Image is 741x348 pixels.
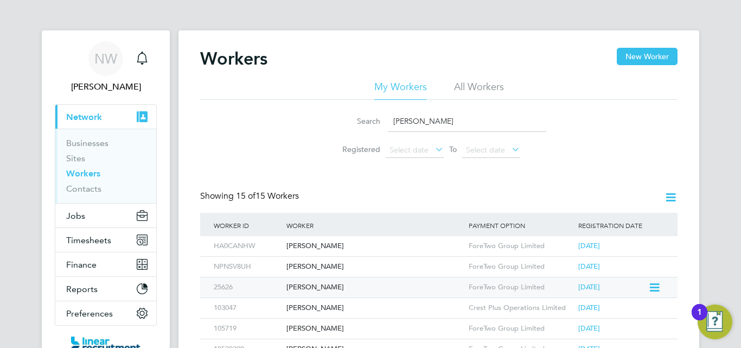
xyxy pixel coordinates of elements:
[466,236,576,256] div: ForeTwo Group Limited
[211,339,667,348] a: 10529399[PERSON_NAME]ForeTwo Group Limited[DATE]
[211,236,284,256] div: HA0CANHW
[55,228,156,252] button: Timesheets
[466,319,576,339] div: ForeTwo Group Limited
[698,305,732,339] button: Open Resource Center, 1 new notification
[66,184,101,194] a: Contacts
[578,303,600,312] span: [DATE]
[578,262,600,271] span: [DATE]
[466,277,576,298] div: ForeTwo Group Limited
[55,105,156,129] button: Network
[66,308,113,319] span: Preferences
[55,252,156,276] button: Finance
[211,319,284,339] div: 105719
[66,138,108,148] a: Businesses
[94,52,117,66] span: NW
[284,236,466,256] div: [PERSON_NAME]
[284,257,466,277] div: [PERSON_NAME]
[331,144,380,154] label: Registered
[466,213,576,238] div: Payment Option
[55,301,156,325] button: Preferences
[66,112,102,122] span: Network
[55,80,157,93] span: Nicola Wilson
[211,277,284,298] div: 25626
[466,257,576,277] div: ForeTwo Group Limited
[200,48,267,69] h2: Workers
[697,312,702,326] div: 1
[211,298,667,307] a: 103047[PERSON_NAME]Crest Plus Operations Limited[DATE]
[578,282,600,292] span: [DATE]
[236,191,255,201] span: 15 of
[55,129,156,203] div: Network
[284,213,466,238] div: Worker
[66,153,85,163] a: Sites
[576,213,667,238] div: Registration Date
[211,318,667,327] a: 105719[PERSON_NAME]ForeTwo Group Limited[DATE]
[578,241,600,250] span: [DATE]
[55,204,156,227] button: Jobs
[211,236,667,245] a: HA0CANHW[PERSON_NAME]ForeTwo Group Limited[DATE]
[66,260,97,270] span: Finance
[211,213,284,238] div: Worker ID
[284,319,466,339] div: [PERSON_NAME]
[454,80,504,100] li: All Workers
[66,284,98,294] span: Reports
[389,145,429,155] span: Select date
[55,277,156,301] button: Reports
[211,277,648,286] a: 25626[PERSON_NAME]ForeTwo Group Limited[DATE]
[211,256,667,265] a: NPNSV8UH[PERSON_NAME]ForeTwo Group Limited[DATE]
[617,48,678,65] button: New Worker
[466,298,576,318] div: Crest Plus Operations Limited
[446,142,460,156] span: To
[466,145,505,155] span: Select date
[66,211,85,221] span: Jobs
[211,298,284,318] div: 103047
[55,41,157,93] a: NW[PERSON_NAME]
[388,111,546,132] input: Name, email or phone number
[284,277,466,298] div: [PERSON_NAME]
[66,235,111,245] span: Timesheets
[374,80,427,100] li: My Workers
[236,191,299,201] span: 15 Workers
[200,191,301,202] div: Showing
[211,257,284,277] div: NPNSV8UH
[331,116,380,126] label: Search
[66,168,100,179] a: Workers
[578,324,600,333] span: [DATE]
[284,298,466,318] div: [PERSON_NAME]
